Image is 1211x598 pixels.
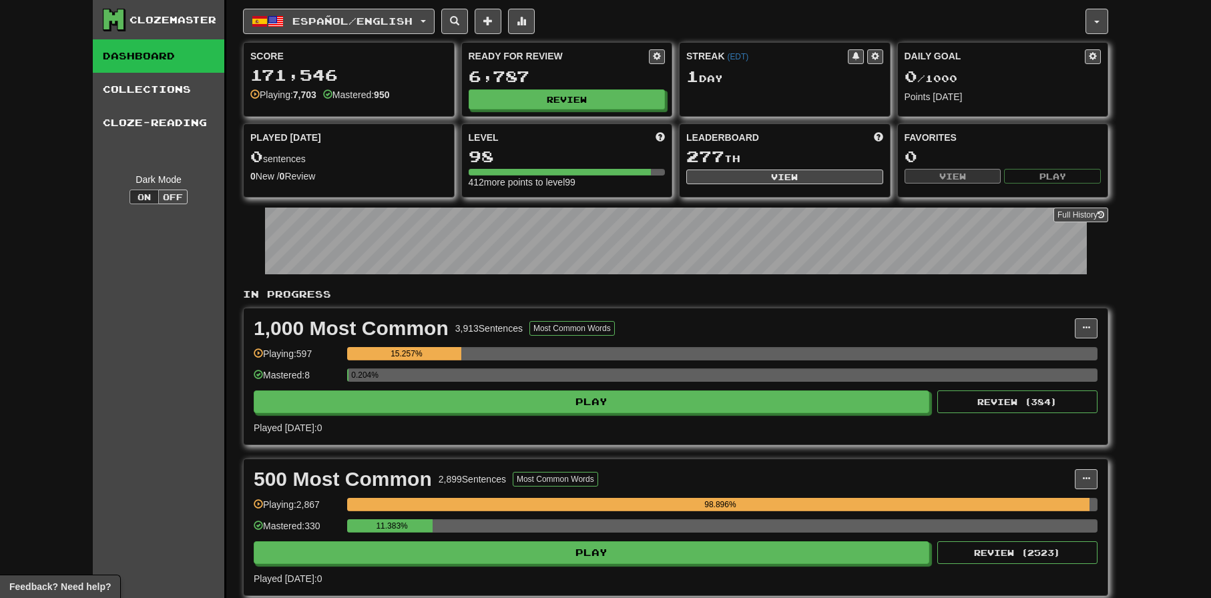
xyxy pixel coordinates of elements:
div: 6,787 [469,68,666,85]
strong: 950 [374,89,389,100]
span: 0 [250,147,263,166]
p: In Progress [243,288,1108,301]
span: Played [DATE] [250,131,321,144]
button: Search sentences [441,9,468,34]
div: 98.896% [351,498,1089,511]
button: More stats [508,9,535,34]
button: Español/English [243,9,435,34]
div: Score [250,49,447,63]
a: Cloze-Reading [93,106,224,139]
span: Leaderboard [686,131,759,144]
span: Español / English [292,15,413,27]
a: Full History [1053,208,1108,222]
div: 171,546 [250,67,447,83]
div: Mastered: [323,88,390,101]
div: Mastered: 330 [254,519,340,541]
span: 277 [686,147,724,166]
div: sentences [250,148,447,166]
div: Favorites [905,131,1102,144]
div: New / Review [250,170,447,183]
div: Playing: 597 [254,347,340,369]
div: 2,899 Sentences [439,473,506,486]
div: 1,000 Most Common [254,318,449,338]
button: Most Common Words [513,472,598,487]
div: 0 [905,148,1102,165]
button: Add sentence to collection [475,9,501,34]
div: 3,913 Sentences [455,322,523,335]
span: Played [DATE]: 0 [254,573,322,584]
div: 412 more points to level 99 [469,176,666,189]
div: Points [DATE] [905,90,1102,103]
button: Review (2523) [937,541,1098,564]
div: 15.257% [351,347,461,360]
div: Clozemaster [130,13,216,27]
button: Most Common Words [529,321,615,336]
span: This week in points, UTC [874,131,883,144]
span: 0 [905,67,917,85]
div: Dark Mode [103,173,214,186]
span: Played [DATE]: 0 [254,422,322,433]
span: Score more points to level up [656,131,665,144]
button: Off [158,190,188,204]
button: Play [254,390,929,413]
div: Mastered: 8 [254,368,340,390]
button: Play [1004,169,1101,184]
button: On [130,190,159,204]
div: Streak [686,49,848,63]
strong: 0 [250,171,256,182]
div: Ready for Review [469,49,650,63]
a: Dashboard [93,39,224,73]
span: 1 [686,67,699,85]
strong: 7,703 [293,89,316,100]
span: / 1000 [905,73,957,84]
span: Level [469,131,499,144]
div: 98 [469,148,666,165]
div: Daily Goal [905,49,1085,64]
button: Play [254,541,929,564]
div: th [686,148,883,166]
div: 500 Most Common [254,469,432,489]
button: Review (384) [937,390,1098,413]
span: Open feedback widget [9,580,111,593]
button: View [905,169,1001,184]
button: Review [469,89,666,109]
div: Playing: [250,88,316,101]
a: (EDT) [727,52,748,61]
div: Day [686,68,883,85]
strong: 0 [280,171,285,182]
a: Collections [93,73,224,106]
button: View [686,170,883,184]
div: 11.383% [351,519,433,533]
div: Playing: 2,867 [254,498,340,520]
